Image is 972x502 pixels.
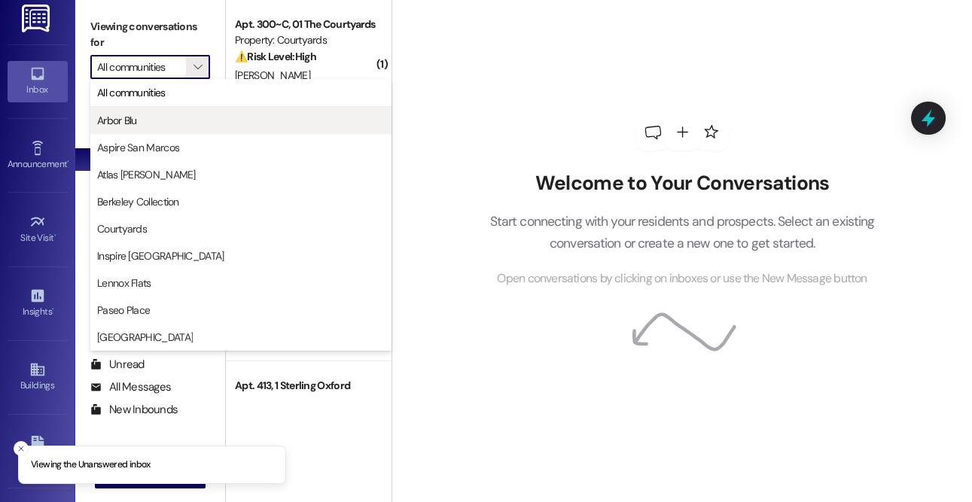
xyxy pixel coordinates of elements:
[97,303,150,318] span: Paseo Place
[97,275,151,291] span: Lennox Flats
[52,304,54,315] span: •
[54,230,56,241] span: •
[97,248,224,263] span: Inspire [GEOGRAPHIC_DATA]
[14,441,29,456] button: Close toast
[467,211,897,254] p: Start connecting with your residents and prospects. Select an existing conversation or create a n...
[235,394,374,409] div: Property: Berkeley Collection
[8,431,68,472] a: Leads
[8,209,68,250] a: Site Visit •
[97,194,179,209] span: Berkeley Collection
[235,68,310,82] span: [PERSON_NAME]
[97,55,186,79] input: All communities
[235,50,316,63] strong: ⚠️ Risk Level: High
[235,17,374,32] div: Apt. 300~C, 01 The Courtyards Apartments
[8,61,68,102] a: Inbox
[31,458,151,472] p: Viewing the Unanswered inbox
[90,357,145,373] div: Unread
[97,167,196,182] span: Atlas [PERSON_NAME]
[193,61,202,73] i: 
[97,113,137,128] span: Arbor Blu
[90,379,171,395] div: All Messages
[90,15,210,55] label: Viewing conversations for
[497,269,867,288] span: Open conversations by clicking on inboxes or use the New Message button
[75,102,225,117] div: Prospects + Residents
[22,5,53,32] img: ResiDesk Logo
[235,378,374,394] div: Apt. 413, 1 Sterling Oxford
[97,85,166,100] span: All communities
[235,32,374,48] div: Property: Courtyards
[97,140,179,155] span: Aspire San Marcos
[67,157,69,167] span: •
[75,306,225,322] div: Prospects
[467,172,897,196] h2: Welcome to Your Conversations
[8,357,68,397] a: Buildings
[97,221,147,236] span: Courtyards
[97,330,193,345] span: [GEOGRAPHIC_DATA]
[90,402,178,418] div: New Inbounds
[8,283,68,324] a: Insights •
